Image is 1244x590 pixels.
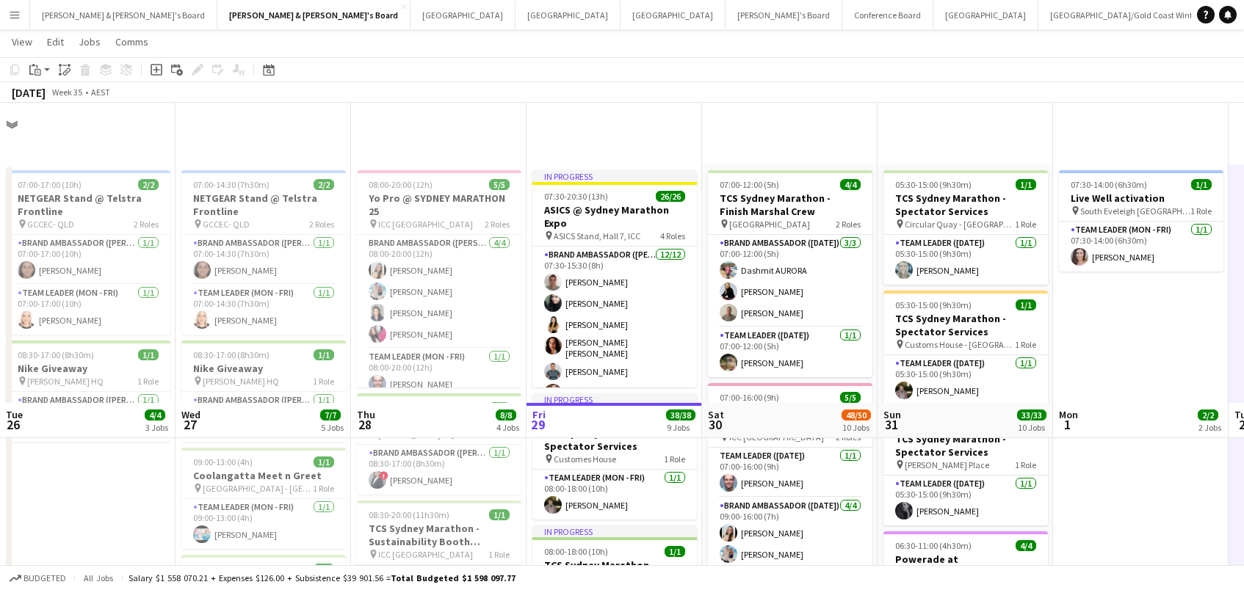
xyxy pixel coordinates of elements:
[667,422,695,433] div: 9 Jobs
[145,409,165,420] span: 4/4
[840,392,861,403] span: 5/5
[1016,299,1036,310] span: 1/1
[842,422,870,433] div: 10 Jobs
[1059,222,1223,272] app-card-role: Team Leader (Mon - Fri)1/107:30-14:00 (6h30m)[PERSON_NAME]
[708,408,724,421] span: Sat
[179,416,200,433] span: 27
[12,35,32,48] span: View
[314,349,334,360] span: 1/1
[27,219,74,230] span: GCCEC- QLD
[621,1,726,29] button: [GEOGRAPHIC_DATA]
[1059,408,1078,421] span: Mon
[1015,459,1036,470] span: 1 Role
[181,448,346,549] app-job-card: 09:00-13:00 (4h)1/1Coolangatta Meet n Greet [GEOGRAPHIC_DATA] - [GEOGRAPHIC_DATA]1 RoleTeam Leade...
[138,349,159,360] span: 1/1
[357,393,521,495] div: 08:30-17:00 (8h30m)1/1Nike Giveaway [PERSON_NAME] HQ1 RoleBrand Ambassador ([PERSON_NAME])1/108:3...
[532,426,697,453] h3: TCS Sydney Marathon - Spectator Services
[532,525,697,537] div: In progress
[1038,1,1212,29] button: [GEOGRAPHIC_DATA]/Gold Coast Winter
[380,471,388,480] span: !
[369,179,433,190] span: 08:00-20:00 (12h)
[12,85,46,100] div: [DATE]
[23,573,66,583] span: Budgeted
[314,179,334,190] span: 2/2
[895,299,972,310] span: 05:30-15:00 (9h30m)
[181,499,346,549] app-card-role: Team Leader (Mon - Fri)1/109:00-13:00 (4h)[PERSON_NAME]
[532,203,697,230] h3: ASICS @ Sydney Marathon Expo
[708,170,872,377] app-job-card: 07:00-12:00 (5h)4/4TCS Sydney Marathon - Finish Marshal Crew [GEOGRAPHIC_DATA]2 RolesBrand Ambass...
[883,235,1048,285] app-card-role: Team Leader ([DATE])1/105:30-15:00 (9h30m)[PERSON_NAME]
[378,219,473,230] span: ICC [GEOGRAPHIC_DATA]
[181,192,346,218] h3: NETGEAR Stand @ Telstra Frontline
[532,408,546,421] span: Fri
[544,191,608,202] span: 07:30-20:30 (13h)
[532,247,697,535] app-card-role: Brand Ambassador ([PERSON_NAME])12/1207:30-15:30 (8h)[PERSON_NAME][PERSON_NAME][PERSON_NAME][PERS...
[1071,179,1147,190] span: 07:30-14:00 (6h30m)
[6,192,170,218] h3: NETGEAR Stand @ Telstra Frontline
[883,192,1048,218] h3: TCS Sydney Marathon - Spectator Services
[109,32,154,51] a: Comms
[391,572,516,583] span: Total Budgeted $1 598 097.77
[203,219,250,230] span: GCCEC- QLD
[6,340,170,442] div: 08:30-17:00 (8h30m)1/1Nike Giveaway [PERSON_NAME] HQ1 RoleBrand Ambassador ([PERSON_NAME])1/108:3...
[881,416,901,433] span: 31
[496,409,516,420] span: 8/8
[485,219,510,230] span: 2 Roles
[321,422,344,433] div: 5 Jobs
[708,192,872,218] h3: TCS Sydney Marathon - Finish Marshal Crew
[666,409,695,420] span: 38/38
[488,549,510,560] span: 1 Role
[883,355,1048,405] app-card-role: Team Leader ([DATE])1/105:30-15:00 (9h30m)[PERSON_NAME]
[357,192,521,218] h3: Yo Pro @ SYDNEY MARATHON 25
[489,509,510,520] span: 1/1
[181,469,346,482] h3: Coolangatta Meet n Greet
[6,32,38,51] a: View
[357,170,521,387] app-job-card: 08:00-20:00 (12h)5/5Yo Pro @ SYDNEY MARATHON 25 ICC [GEOGRAPHIC_DATA]2 RolesBrand Ambassador ([PE...
[708,235,872,327] app-card-role: Brand Ambassador ([DATE])3/307:00-12:00 (5h)Dashmit AURORA[PERSON_NAME][PERSON_NAME]
[1080,205,1190,216] span: South Eveleigh [GEOGRAPHIC_DATA]
[532,470,697,520] app-card-role: Team Leader (Mon - Fri)1/108:00-18:00 (10h)[PERSON_NAME]
[905,339,1015,350] span: Customs House - [GEOGRAPHIC_DATA]
[181,408,200,421] span: Wed
[320,409,341,420] span: 7/7
[137,376,159,387] span: 1 Role
[193,456,253,467] span: 09:00-13:00 (4h)
[532,170,697,387] div: In progress07:30-20:30 (13h)26/26ASICS @ Sydney Marathon Expo ASICS Stand, Hall 7, ICC4 RolesBran...
[203,376,279,387] span: [PERSON_NAME] HQ
[883,408,901,421] span: Sun
[6,170,170,335] app-job-card: 07:00-17:00 (10h)2/2NETGEAR Stand @ Telstra Frontline GCCEC- QLD2 RolesBrand Ambassador ([PERSON_...
[532,393,697,520] div: In progress08:00-18:00 (10h)1/1TCS Sydney Marathon - Spectator Services Customes House1 RoleTeam ...
[7,570,68,586] button: Budgeted
[1015,219,1036,230] span: 1 Role
[6,362,170,375] h3: Nike Giveaway
[489,179,510,190] span: 5/5
[544,546,608,557] span: 08:00-18:00 (10h)
[27,376,104,387] span: [PERSON_NAME] HQ
[6,285,170,335] app-card-role: Team Leader (Mon - Fri)1/107:00-17:00 (10h)[PERSON_NAME]
[181,340,346,442] app-job-card: 08:30-17:00 (8h30m)1/1Nike Giveaway [PERSON_NAME] HQ1 RoleBrand Ambassador ([PERSON_NAME])1/108:3...
[48,87,85,98] span: Week 35
[181,235,346,285] app-card-role: Brand Ambassador ([PERSON_NAME])1/107:00-14:30 (7h30m)[PERSON_NAME]
[309,219,334,230] span: 2 Roles
[496,422,519,433] div: 4 Jobs
[1018,422,1046,433] div: 10 Jobs
[4,416,23,433] span: 26
[193,179,270,190] span: 07:00-14:30 (7h30m)
[357,445,521,495] app-card-role: Brand Ambassador ([PERSON_NAME])1/108:30-17:00 (8h30m)![PERSON_NAME]
[47,35,64,48] span: Edit
[181,170,346,335] app-job-card: 07:00-14:30 (7h30m)2/2NETGEAR Stand @ Telstra Frontline GCCEC- QLD2 RolesBrand Ambassador ([PERSO...
[91,87,110,98] div: AEST
[883,476,1048,525] app-card-role: Team Leader ([DATE])1/105:30-15:00 (9h30m)[PERSON_NAME]
[554,454,616,465] span: Customes House
[905,219,1015,230] span: Circular Quay - [GEOGRAPHIC_DATA] - [GEOGRAPHIC_DATA]
[357,349,521,398] app-card-role: Team Leader (Mon - Fri)1/108:00-20:00 (12h)[PERSON_NAME]
[369,509,449,520] span: 08:30-20:00 (11h30m)
[883,432,1048,459] h3: TCS Sydney Marathon - Spectator Services
[138,179,159,190] span: 2/2
[369,402,445,413] span: 08:30-17:00 (8h30m)
[883,411,1048,525] app-job-card: 05:30-15:00 (9h30m)1/1TCS Sydney Marathon - Spectator Services [PERSON_NAME] Place1 RoleTeam Lead...
[883,170,1048,285] app-job-card: 05:30-15:00 (9h30m)1/1TCS Sydney Marathon - Spectator Services Circular Quay - [GEOGRAPHIC_DATA] ...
